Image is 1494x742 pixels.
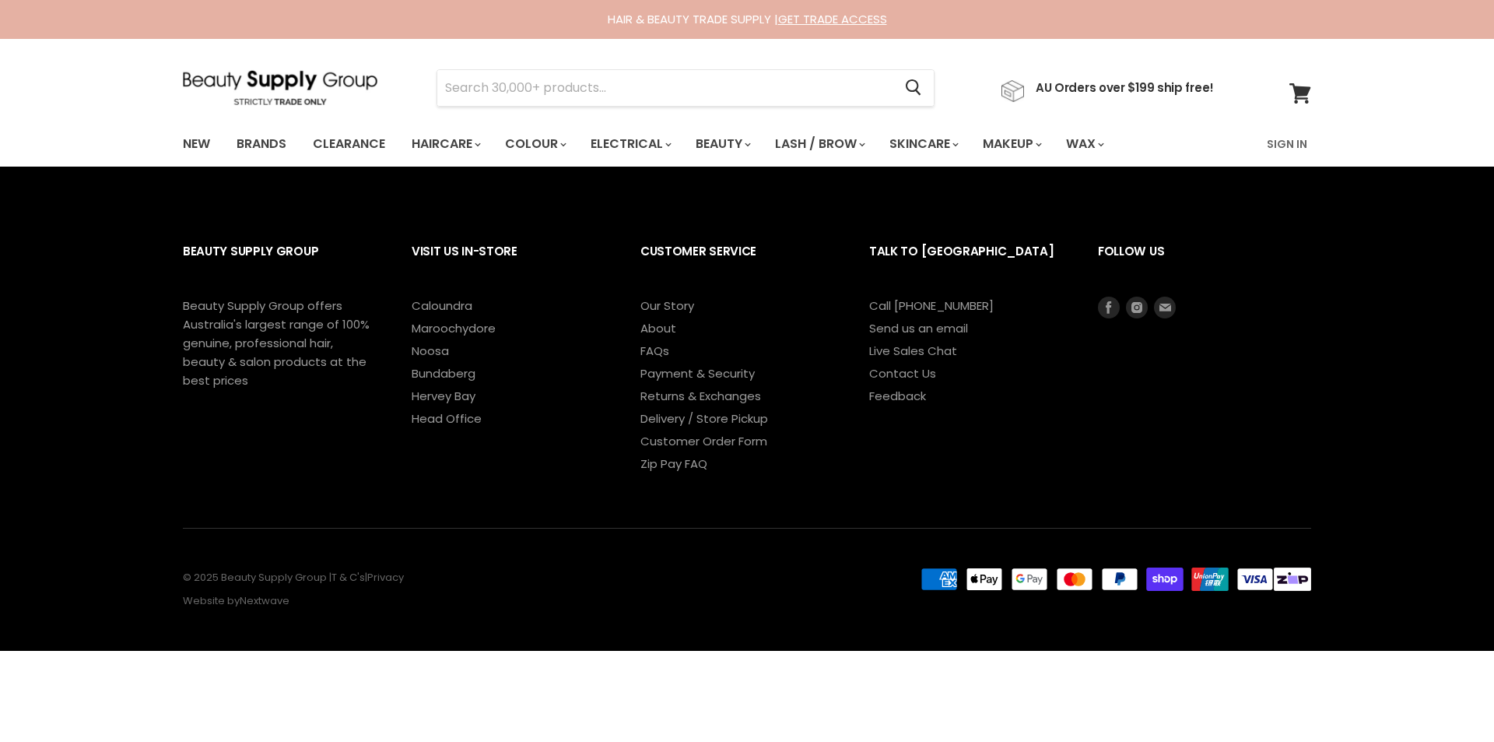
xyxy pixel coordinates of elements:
[240,593,289,608] a: Nextwave
[893,70,934,106] button: Search
[778,11,887,27] a: GET TRADE ACCESS
[412,320,496,336] a: Maroochydore
[1098,232,1311,297] h2: Follow us
[171,121,1187,167] ul: Main menu
[412,388,475,404] a: Hervey Bay
[163,121,1331,167] nav: Main
[579,128,681,160] a: Electrical
[412,297,472,314] a: Caloundra
[183,232,381,297] h2: Beauty Supply Group
[1054,128,1113,160] a: Wax
[412,232,609,297] h2: Visit Us In-Store
[640,343,669,359] a: FAQs
[412,365,475,382] a: Bundaberg
[640,365,755,382] a: Payment & Security
[640,433,767,449] a: Customer Order Form
[412,343,449,359] a: Noosa
[878,128,968,160] a: Skincare
[869,320,968,336] a: Send us an email
[763,128,875,160] a: Lash / Brow
[1257,128,1317,160] a: Sign In
[640,320,676,336] a: About
[869,232,1067,297] h2: Talk to [GEOGRAPHIC_DATA]
[400,128,490,160] a: Haircare
[493,128,576,160] a: Colour
[640,455,707,472] a: Zip Pay FAQ
[412,410,482,427] a: Head Office
[183,297,370,390] p: Beauty Supply Group offers Australia's largest range of 100% genuine, professional hair, beauty &...
[640,410,768,427] a: Delivery / Store Pickup
[437,70,893,106] input: Search
[331,570,365,585] a: T & C's
[869,297,994,314] a: Call [PHONE_NUMBER]
[684,128,760,160] a: Beauty
[225,128,298,160] a: Brands
[301,128,397,160] a: Clearance
[183,572,850,607] p: © 2025 Beauty Supply Group | | Website by
[971,128,1051,160] a: Makeup
[171,128,222,160] a: New
[640,297,694,314] a: Our Story
[1274,568,1311,591] img: footer-tile-new.png
[367,570,404,585] a: Privacy
[869,388,926,404] a: Feedback
[640,388,761,404] a: Returns & Exchanges
[640,232,838,297] h2: Customer Service
[163,12,1331,27] div: HAIR & BEAUTY TRADE SUPPLY |
[869,343,957,359] a: Live Sales Chat
[869,365,936,382] a: Contact Us
[437,69,935,107] form: Product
